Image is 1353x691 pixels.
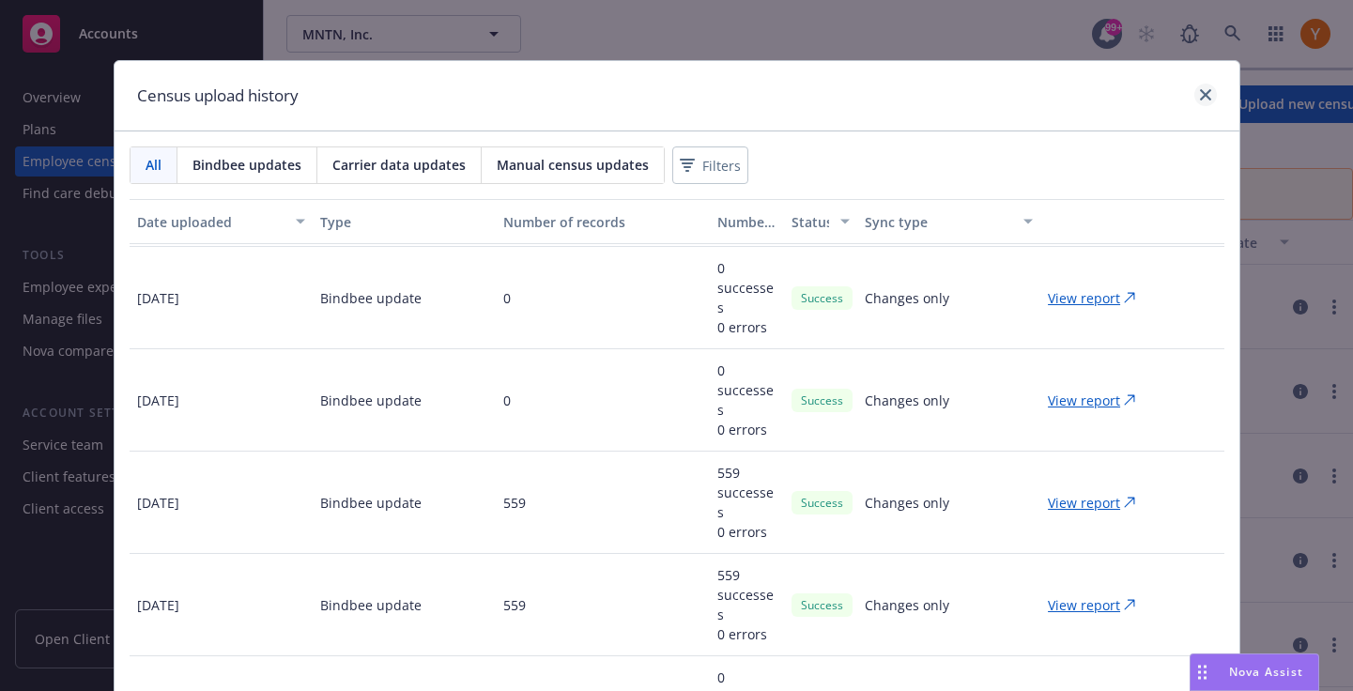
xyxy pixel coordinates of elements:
p: [DATE] [137,288,179,308]
a: close [1194,84,1217,106]
p: Changes only [865,288,949,308]
div: Success [792,593,853,617]
p: View report [1048,288,1120,308]
span: Filters [702,156,741,176]
button: Sync type [857,199,1040,244]
div: Type [320,212,488,232]
div: Date uploaded [137,212,284,232]
p: View report [1048,595,1120,615]
button: Date uploaded [130,199,313,244]
p: 0 successes [717,258,776,317]
div: Sync type [865,212,1012,232]
p: View report [1048,391,1120,410]
p: 0 errors [717,624,776,644]
p: [DATE] [137,595,179,615]
a: View report [1048,288,1150,308]
button: Type [313,199,496,244]
p: 559 [503,595,526,615]
span: Manual census updates [497,155,649,175]
p: Bindbee update [320,493,422,513]
div: Success [792,286,853,310]
p: Changes only [865,595,949,615]
p: 559 successes [717,565,776,624]
div: Number of records [503,212,702,232]
a: View report [1048,595,1150,615]
p: [DATE] [137,493,179,513]
div: Drag to move [1191,654,1214,690]
button: Nova Assist [1190,653,1319,691]
p: 559 successes [717,463,776,522]
p: Changes only [865,493,949,513]
p: [DATE] [137,391,179,410]
span: Bindbee updates [192,155,301,175]
p: Bindbee update [320,595,422,615]
span: All [146,155,161,175]
button: Number of records [496,199,710,244]
span: Carrier data updates [332,155,466,175]
p: Changes only [865,391,949,410]
p: Bindbee update [320,288,422,308]
span: Filters [676,152,745,179]
div: Status [792,212,829,232]
button: Number of successes/errors [710,199,783,244]
p: 0 [503,288,511,308]
p: 559 [503,493,526,513]
div: Success [792,491,853,514]
p: Bindbee update [320,391,422,410]
div: Success [792,389,853,412]
p: 0 [503,391,511,410]
p: View report [1048,493,1120,513]
div: Number of successes/errors [717,212,776,232]
h1: Census upload history [137,84,299,108]
p: 0 errors [717,522,776,542]
p: 0 errors [717,420,776,439]
button: Status [784,199,857,244]
p: 0 errors [717,317,776,337]
span: Nova Assist [1229,664,1303,680]
a: View report [1048,391,1150,410]
a: View report [1048,493,1150,513]
p: 0 successes [717,361,776,420]
button: Filters [672,146,748,184]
